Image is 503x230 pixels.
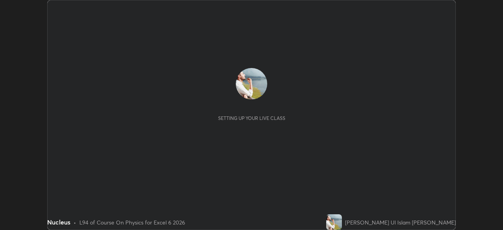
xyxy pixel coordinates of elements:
[79,218,185,226] div: L94 of Course On Physics for Excel 6 2026
[236,68,267,99] img: 8542fd9634654b18b5ab1538d47c8f9c.jpg
[218,115,285,121] div: Setting up your live class
[345,218,456,226] div: [PERSON_NAME] Ul Islam [PERSON_NAME]
[326,214,342,230] img: 8542fd9634654b18b5ab1538d47c8f9c.jpg
[47,217,70,227] div: Nucleus
[73,218,76,226] div: •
